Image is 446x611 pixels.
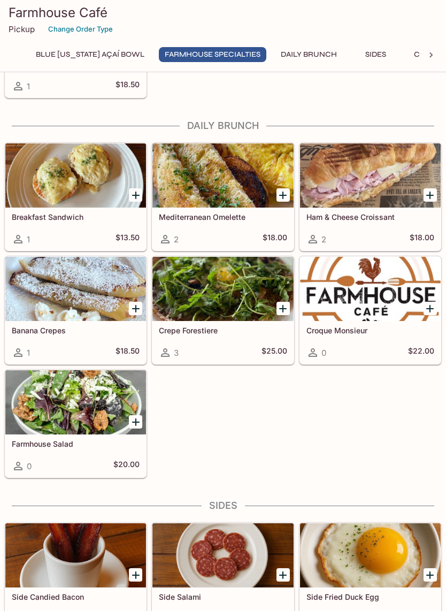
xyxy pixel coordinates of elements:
[5,256,147,364] a: Banana Crepes1$18.50
[424,568,437,582] button: Add Side Fried Duck Egg
[12,326,140,335] h5: Banana Crepes
[5,370,146,434] div: Farmhouse Salad
[299,143,441,251] a: Ham & Cheese Croissant2$18.00
[306,326,434,335] h5: Croque Monsieur
[424,188,437,202] button: Add Ham & Cheese Croissant
[306,212,434,222] h5: Ham & Cheese Croissant
[5,143,146,208] div: Breakfast Sandwich
[299,256,441,364] a: Croque Monsieur0$22.00
[152,143,294,251] a: Mediterranean Omelette2$18.00
[9,4,437,21] h3: Farmhouse Café
[27,461,32,471] span: 0
[113,460,140,472] h5: $20.00
[5,523,146,587] div: Side Candied Bacon
[152,257,293,321] div: Crepe Forestiere
[27,234,30,245] span: 1
[410,233,434,246] h5: $18.00
[351,47,399,62] button: Sides
[174,348,179,358] span: 3
[12,212,140,222] h5: Breakfast Sandwich
[12,439,140,448] h5: Farmhouse Salad
[321,234,326,245] span: 2
[129,568,142,582] button: Add Side Candied Bacon
[152,523,293,587] div: Side Salami
[4,500,442,511] h4: Sides
[116,346,140,359] h5: $18.50
[116,80,140,93] h5: $18.50
[129,188,142,202] button: Add Breakfast Sandwich
[300,257,441,321] div: Croque Monsieur
[5,370,147,478] a: Farmhouse Salad0$20.00
[152,256,294,364] a: Crepe Forestiere3$25.00
[159,47,266,62] button: Farmhouse Specialties
[408,346,434,359] h5: $22.00
[262,346,287,359] h5: $25.00
[30,47,150,62] button: Blue [US_STATE] Açaí Bowl
[424,302,437,315] button: Add Croque Monsieur
[43,21,118,37] button: Change Order Type
[129,302,142,315] button: Add Banana Crepes
[27,348,30,358] span: 1
[159,326,287,335] h5: Crepe Forestiere
[300,523,441,587] div: Side Fried Duck Egg
[129,415,142,429] button: Add Farmhouse Salad
[9,24,35,34] p: Pickup
[306,592,434,601] h5: Side Fried Duck Egg
[321,348,326,358] span: 0
[159,212,287,222] h5: Mediterranean Omelette
[12,592,140,601] h5: Side Candied Bacon
[275,47,343,62] button: Daily Brunch
[5,257,146,321] div: Banana Crepes
[5,143,147,251] a: Breakfast Sandwich1$13.50
[263,233,287,246] h5: $18.00
[300,143,441,208] div: Ham & Cheese Croissant
[276,302,290,315] button: Add Crepe Forestiere
[276,568,290,582] button: Add Side Salami
[159,592,287,601] h5: Side Salami
[174,234,179,245] span: 2
[116,233,140,246] h5: $13.50
[276,188,290,202] button: Add Mediterranean Omelette
[152,143,293,208] div: Mediterranean Omelette
[27,81,30,91] span: 1
[4,120,442,132] h4: Daily Brunch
